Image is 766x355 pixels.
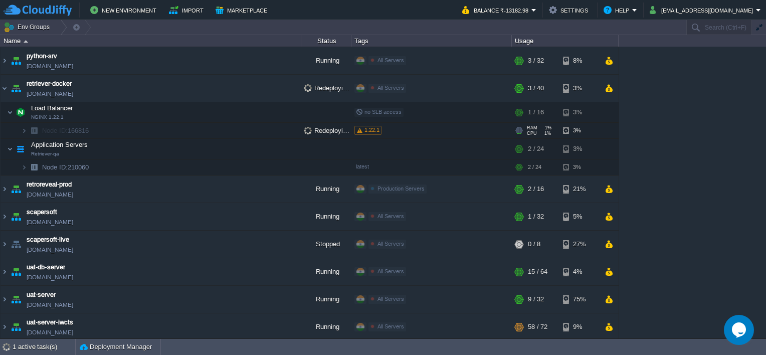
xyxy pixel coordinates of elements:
[301,231,351,258] div: Stopped
[21,159,27,175] img: AMDAwAAAACH5BAEAAAAALAAAAAABAAEAAAICRAEAOw==
[377,57,404,63] span: All Servers
[377,268,404,274] span: All Servers
[528,159,541,175] div: 2 / 24
[462,4,531,16] button: Balance ₹-13182.98
[527,125,537,130] span: RAM
[1,203,9,230] img: AMDAwAAAACH5BAEAAAAALAAAAAABAAEAAAICRAEAOw==
[7,102,13,122] img: AMDAwAAAACH5BAEAAAAALAAAAAABAAEAAAICRAEAOw==
[377,213,404,219] span: All Servers
[27,123,41,138] img: AMDAwAAAACH5BAEAAAAALAAAAAABAAEAAAICRAEAOw==
[1,35,301,47] div: Name
[563,159,596,175] div: 3%
[352,35,511,47] div: Tags
[30,141,89,148] a: Application ServersRetriever-qa
[27,262,65,272] span: uat-db-server
[302,35,351,47] div: Status
[30,140,89,149] span: Application Servers
[27,300,73,310] a: [DOMAIN_NAME]
[31,151,59,157] span: Retriever-qa
[724,315,756,345] iframe: chat widget
[24,40,28,43] img: AMDAwAAAACH5BAEAAAAALAAAAAABAAEAAAICRAEAOw==
[563,47,596,74] div: 8%
[1,175,9,203] img: AMDAwAAAACH5BAEAAAAALAAAAAABAAEAAAICRAEAOw==
[377,241,404,247] span: All Servers
[14,102,28,122] img: AMDAwAAAACH5BAEAAAAALAAAAAABAAEAAAICRAEAOw==
[563,203,596,230] div: 5%
[563,258,596,285] div: 4%
[377,186,425,192] span: Production Servers
[27,159,41,175] img: AMDAwAAAACH5BAEAAAAALAAAAAABAAEAAAICRAEAOw==
[9,75,23,102] img: AMDAwAAAACH5BAEAAAAALAAAAAABAAEAAAICRAEAOw==
[563,123,596,138] div: 3%
[9,175,23,203] img: AMDAwAAAACH5BAEAAAAALAAAAAABAAEAAAICRAEAOw==
[301,258,351,285] div: Running
[549,4,591,16] button: Settings
[7,139,13,159] img: AMDAwAAAACH5BAEAAAAALAAAAAABAAEAAAICRAEAOw==
[9,286,23,313] img: AMDAwAAAACH5BAEAAAAALAAAAAABAAEAAAICRAEAOw==
[563,102,596,122] div: 3%
[9,313,23,340] img: AMDAwAAAACH5BAEAAAAALAAAAAABAAEAAAICRAEAOw==
[169,4,207,16] button: Import
[563,231,596,258] div: 27%
[9,231,23,258] img: AMDAwAAAACH5BAEAAAAALAAAAAABAAEAAAICRAEAOw==
[301,47,351,74] div: Running
[27,207,57,217] a: scapersoft
[563,75,596,102] div: 3%
[21,123,27,138] img: AMDAwAAAACH5BAEAAAAALAAAAAABAAEAAAICRAEAOw==
[650,4,756,16] button: [EMAIL_ADDRESS][DOMAIN_NAME]
[301,203,351,230] div: Running
[41,126,90,135] span: 166816
[13,339,75,355] div: 1 active task(s)
[30,104,74,112] a: Load BalancerNGINX 1.22.1
[27,217,73,227] a: [DOMAIN_NAME]
[377,323,404,329] span: All Servers
[356,163,369,169] span: latest
[528,286,544,313] div: 9 / 32
[301,286,351,313] div: Running
[27,245,73,255] a: [DOMAIN_NAME]
[377,85,404,91] span: All Servers
[304,127,356,134] span: Redeploying...
[1,75,9,102] img: AMDAwAAAACH5BAEAAAAALAAAAAABAAEAAAICRAEAOw==
[27,235,69,245] a: scapersoft-live
[528,231,540,258] div: 0 / 8
[27,180,72,190] a: retroreveal-prod
[4,4,72,17] img: CloudJiffy
[27,290,56,300] a: uat-server
[563,313,596,340] div: 9%
[604,4,632,16] button: Help
[216,4,270,16] button: Marketplace
[528,175,544,203] div: 2 / 16
[528,258,547,285] div: 15 / 64
[27,317,73,327] a: uat-server-iwcts
[512,35,618,47] div: Usage
[90,4,159,16] button: New Environment
[27,79,72,89] a: retriever-docker
[27,89,73,99] a: [DOMAIN_NAME]
[563,286,596,313] div: 75%
[9,47,23,74] img: AMDAwAAAACH5BAEAAAAALAAAAAABAAEAAAICRAEAOw==
[41,163,90,171] span: 210060
[9,203,23,230] img: AMDAwAAAACH5BAEAAAAALAAAAAABAAEAAAICRAEAOw==
[27,51,57,61] a: python-srv
[563,139,596,159] div: 3%
[80,342,152,352] button: Deployment Manager
[541,125,551,130] span: 1%
[42,163,68,171] span: Node ID:
[1,47,9,74] img: AMDAwAAAACH5BAEAAAAALAAAAAABAAEAAAICRAEAOw==
[528,75,544,102] div: 3 / 40
[528,139,544,159] div: 2 / 24
[9,258,23,285] img: AMDAwAAAACH5BAEAAAAALAAAAAABAAEAAAICRAEAOw==
[301,175,351,203] div: Running
[528,47,544,74] div: 3 / 32
[364,127,379,133] span: 1.22.1
[528,203,544,230] div: 1 / 32
[356,109,402,115] span: no SLB access
[1,258,9,285] img: AMDAwAAAACH5BAEAAAAALAAAAAABAAEAAAICRAEAOw==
